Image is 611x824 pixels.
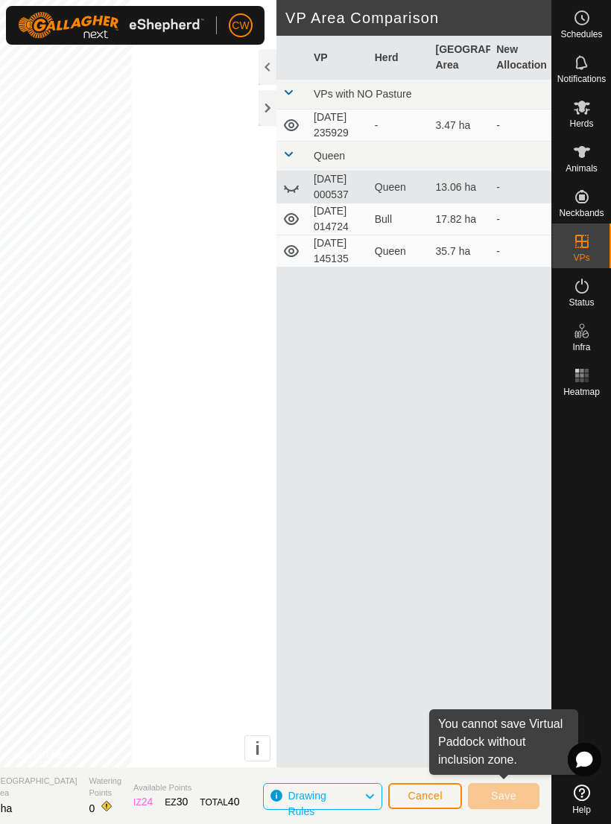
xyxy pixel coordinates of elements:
div: Bull [375,212,424,227]
button: Save [468,783,539,809]
th: VP [308,36,369,80]
td: [DATE] 145135 [308,235,369,267]
span: 24 [142,796,153,808]
td: [DATE] 235929 [308,110,369,142]
th: Herd [369,36,430,80]
span: Schedules [560,30,602,39]
td: [DATE] 000537 [308,171,369,203]
a: Help [552,779,611,820]
span: i [255,738,260,758]
button: Cancel [388,783,462,809]
span: Help [572,805,591,814]
button: i [245,736,270,761]
td: [DATE] 014724 [308,203,369,235]
td: - [490,203,551,235]
span: Save [491,790,516,802]
h2: VP Area Comparison [285,9,551,27]
td: - [490,235,551,267]
div: Queen [375,180,424,195]
th: New Allocation [490,36,551,80]
td: 35.7 ha [430,235,491,267]
span: VPs [573,253,589,262]
span: VPs with NO Pasture [314,88,412,100]
div: TOTAL [200,794,239,810]
td: 13.06 ha [430,171,491,203]
span: Neckbands [559,209,604,218]
span: Watering Points [89,775,122,799]
span: Queen [314,150,345,162]
span: Available Points [133,782,239,794]
span: Drawing Rules [288,790,326,817]
span: Status [569,298,594,307]
div: - [375,118,424,133]
a: Contact Us [18,748,62,761]
span: CW [232,18,249,34]
span: Infra [572,343,590,352]
span: Animals [566,164,598,173]
img: Gallagher Logo [18,12,204,39]
th: [GEOGRAPHIC_DATA] Area [430,36,491,80]
td: 17.82 ha [430,203,491,235]
td: - [490,171,551,203]
span: Notifications [557,75,606,83]
div: IZ [133,794,153,810]
div: Queen [375,244,424,259]
div: EZ [165,794,188,810]
td: 3.47 ha [430,110,491,142]
td: - [490,110,551,142]
span: 30 [177,796,189,808]
span: Heatmap [563,387,600,396]
span: 40 [228,796,240,808]
span: Herds [569,119,593,128]
span: Cancel [408,790,443,802]
span: 0 [89,802,95,814]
